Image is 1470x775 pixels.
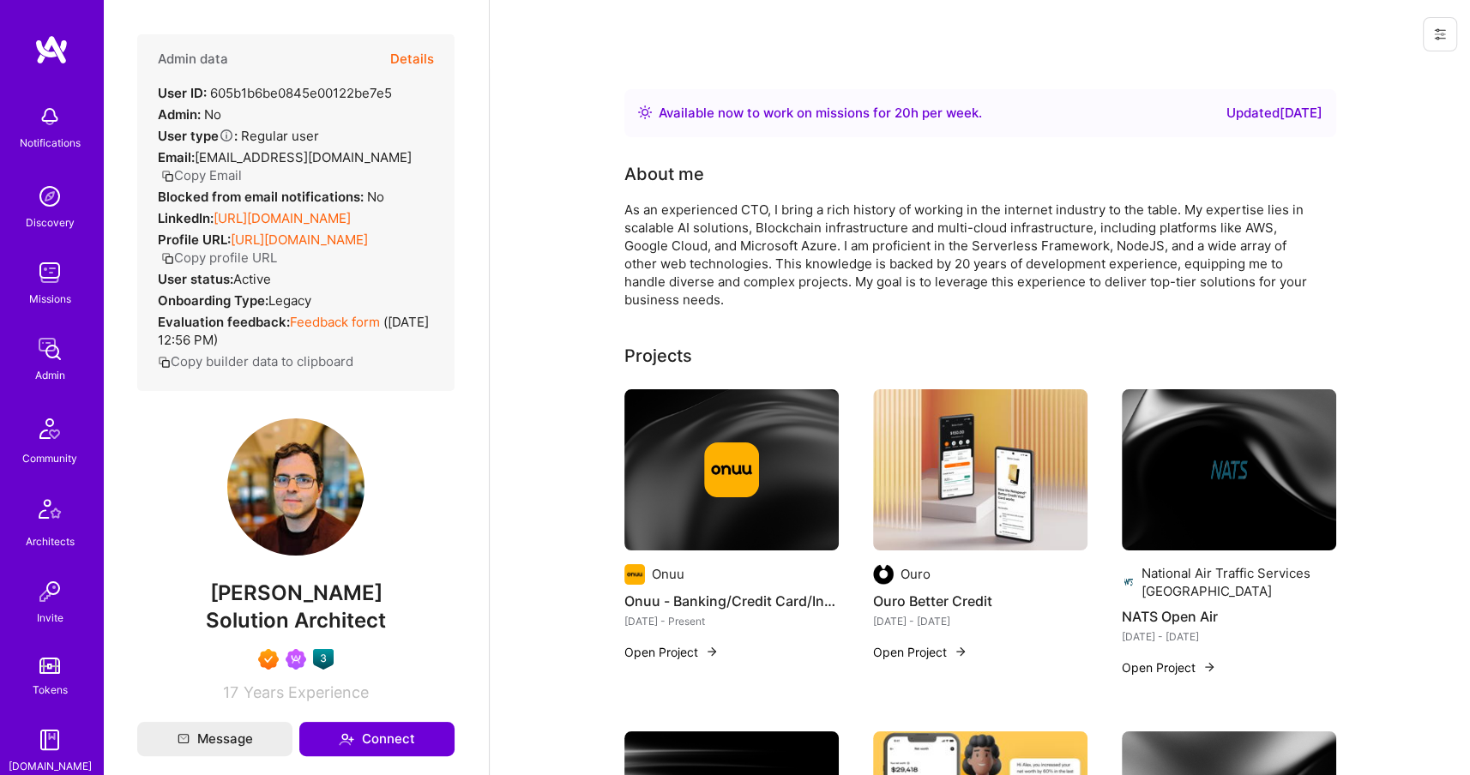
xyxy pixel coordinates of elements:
[158,106,201,123] strong: Admin:
[158,188,384,206] div: No
[158,231,231,248] strong: Profile URL:
[206,608,386,633] span: Solution Architect
[137,580,455,606] span: [PERSON_NAME]
[161,170,174,183] i: icon Copy
[37,609,63,627] div: Invite
[873,389,1087,550] img: Ouro Better Credit
[268,292,311,309] span: legacy
[873,612,1087,630] div: [DATE] - [DATE]
[624,643,719,661] button: Open Project
[9,757,92,775] div: [DOMAIN_NAME]
[158,356,171,369] i: icon Copy
[35,366,65,384] div: Admin
[39,658,60,674] img: tokens
[158,149,195,165] strong: Email:
[659,103,982,123] div: Available now to work on missions for h per week .
[29,408,70,449] img: Community
[873,590,1087,612] h4: Ouro Better Credit
[223,683,238,701] span: 17
[1122,389,1336,550] img: cover
[390,34,434,84] button: Details
[26,532,75,550] div: Architects
[873,643,967,661] button: Open Project
[286,649,306,670] img: Been on Mission
[258,649,279,670] img: Exceptional A.Teamer
[33,99,67,134] img: bell
[624,201,1310,309] div: As an experienced CTO, I bring a rich history of working in the internet industry to the table. M...
[624,564,645,585] img: Company logo
[178,733,190,745] i: icon Mail
[873,564,894,585] img: Company logo
[705,645,719,658] img: arrow-right
[33,723,67,757] img: guide book
[624,161,704,187] div: About me
[26,213,75,231] div: Discovery
[901,565,931,583] div: Ouro
[1226,103,1322,123] div: Updated [DATE]
[33,332,67,366] img: admin teamwork
[33,574,67,609] img: Invite
[954,645,967,658] img: arrow-right
[638,105,652,119] img: Availability
[624,343,692,369] div: Projects
[158,85,207,101] strong: User ID:
[33,681,68,699] div: Tokens
[158,313,434,349] div: ( [DATE] 12:56 PM )
[895,105,911,121] span: 20
[158,127,319,145] div: Regular user
[214,210,351,226] a: [URL][DOMAIN_NAME]
[290,314,380,330] a: Feedback form
[244,683,369,701] span: Years Experience
[195,149,412,165] span: [EMAIL_ADDRESS][DOMAIN_NAME]
[34,34,69,65] img: logo
[158,314,290,330] strong: Evaluation feedback:
[158,51,228,67] h4: Admin data
[158,84,392,102] div: 605b1b6be0845e00122be7e5
[1122,628,1336,646] div: [DATE] - [DATE]
[624,612,839,630] div: [DATE] - Present
[33,255,67,290] img: teamwork
[33,179,67,213] img: discovery
[219,128,234,143] i: Help
[1122,658,1216,676] button: Open Project
[339,731,354,747] i: icon Connect
[652,565,684,583] div: Onuu
[1202,442,1256,497] img: Company logo
[231,231,368,248] a: [URL][DOMAIN_NAME]
[161,166,242,184] button: Copy Email
[158,292,268,309] strong: Onboarding Type:
[29,290,71,308] div: Missions
[624,389,839,550] img: cover
[704,442,759,497] img: Company logo
[22,449,77,467] div: Community
[1122,605,1336,628] h4: NATS Open Air
[158,128,238,144] strong: User type :
[233,271,271,287] span: Active
[137,722,292,756] button: Message
[158,352,353,370] button: Copy builder data to clipboard
[227,418,364,556] img: User Avatar
[624,590,839,612] h4: Onuu - Banking/Credit Card/Insurance B2C app
[161,252,174,265] i: icon Copy
[1202,660,1216,674] img: arrow-right
[161,249,277,267] button: Copy profile URL
[299,722,455,756] button: Connect
[1142,564,1336,600] div: National Air Traffic Services [GEOGRAPHIC_DATA]
[158,189,367,205] strong: Blocked from email notifications:
[1122,572,1135,592] img: Company logo
[158,271,233,287] strong: User status:
[158,210,214,226] strong: LinkedIn:
[29,491,70,532] img: Architects
[158,105,221,123] div: No
[20,134,81,152] div: Notifications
